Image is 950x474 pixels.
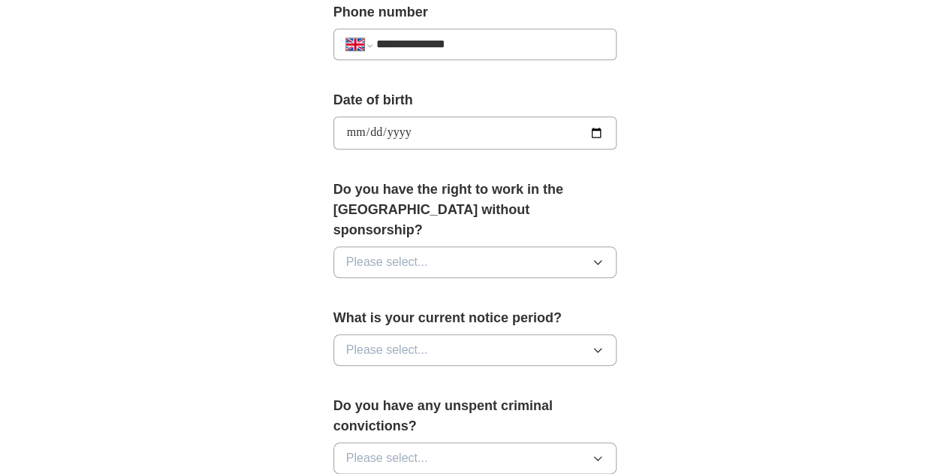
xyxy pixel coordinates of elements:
label: Do you have any unspent criminal convictions? [333,396,617,436]
label: Phone number [333,2,617,23]
button: Please select... [333,334,617,366]
label: Date of birth [333,90,617,110]
span: Please select... [346,341,428,359]
button: Please select... [333,442,617,474]
span: Please select... [346,449,428,467]
span: Please select... [346,253,428,271]
label: What is your current notice period? [333,308,617,328]
button: Please select... [333,246,617,278]
label: Do you have the right to work in the [GEOGRAPHIC_DATA] without sponsorship? [333,180,617,240]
